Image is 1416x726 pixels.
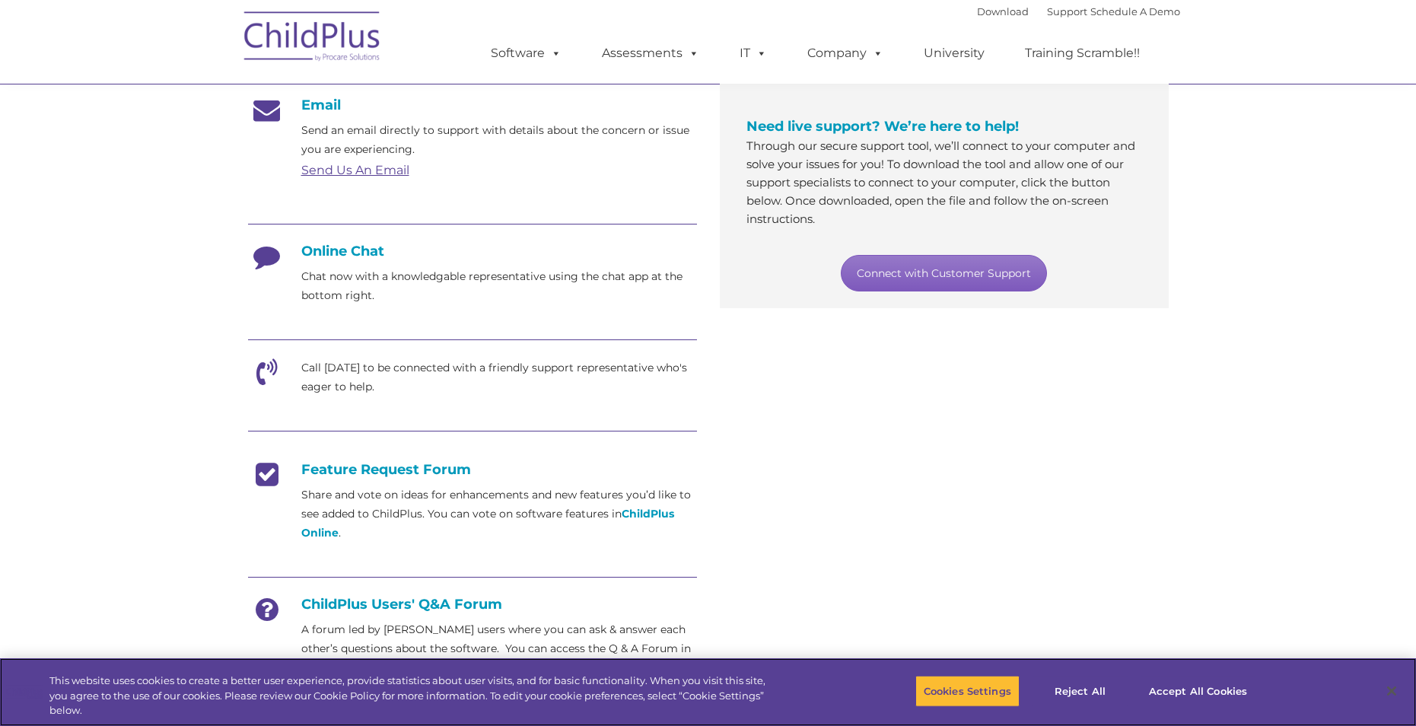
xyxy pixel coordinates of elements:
[1033,675,1128,707] button: Reject All
[248,461,697,478] h4: Feature Request Forum
[1010,38,1155,68] a: Training Scramble!!
[476,38,577,68] a: Software
[301,163,409,177] a: Send Us An Email
[724,38,782,68] a: IT
[1047,5,1087,18] a: Support
[915,675,1020,707] button: Cookies Settings
[237,1,389,77] img: ChildPlus by Procare Solutions
[301,121,697,159] p: Send an email directly to support with details about the concern or issue you are experiencing.
[587,38,714,68] a: Assessments
[248,97,697,113] h4: Email
[841,255,1047,291] a: Connect with Customer Support
[248,596,697,613] h4: ChildPlus Users' Q&A Forum
[49,673,779,718] div: This website uses cookies to create a better user experience, provide statistics about user visit...
[301,620,697,677] p: A forum led by [PERSON_NAME] users where you can ask & answer each other’s questions about the so...
[301,507,674,540] a: ChildPlus Online
[301,267,697,305] p: Chat now with a knowledgable representative using the chat app at the bottom right.
[301,486,697,543] p: Share and vote on ideas for enhancements and new features you’d like to see added to ChildPlus. Y...
[1090,5,1180,18] a: Schedule A Demo
[1141,675,1255,707] button: Accept All Cookies
[746,118,1019,135] span: Need live support? We’re here to help!
[908,38,1000,68] a: University
[746,137,1142,228] p: Through our secure support tool, we’ll connect to your computer and solve your issues for you! To...
[301,358,697,396] p: Call [DATE] to be connected with a friendly support representative who's eager to help.
[977,5,1180,18] font: |
[792,38,899,68] a: Company
[1375,674,1408,708] button: Close
[248,243,697,260] h4: Online Chat
[977,5,1029,18] a: Download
